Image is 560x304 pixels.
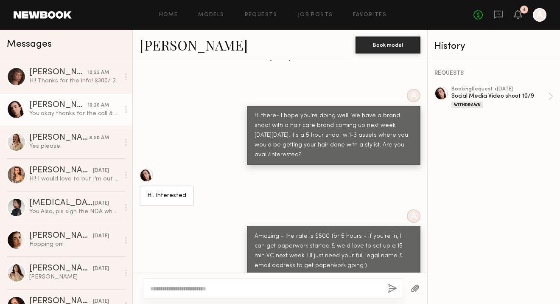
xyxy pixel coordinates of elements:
div: Hopping on! [29,240,120,248]
div: 10:20 AM [87,101,109,110]
a: Requests [245,12,277,18]
a: A [533,8,546,22]
div: Social Media Video shoot 10/9 [451,92,548,100]
div: [PERSON_NAME] [29,273,120,281]
div: Withdrawn [451,101,483,108]
div: booking Request • [DATE] [451,87,548,92]
div: You: Also, pls sign the NDA when you can! [29,208,120,216]
div: 4 [523,8,526,12]
div: You: okay thanks for the call & appreciate trying to make it work. We'll def reach out for the ne... [29,110,120,118]
div: History [434,42,553,51]
div: [PERSON_NAME] [29,166,93,175]
div: [PERSON_NAME] [29,232,93,240]
a: Book model [356,41,420,48]
a: [PERSON_NAME] [140,36,248,54]
div: Amazing - the rate is $500 for 5 hours - if you're in, I can get paperwork started & we'd love to... [255,232,413,271]
a: bookingRequest •[DATE]Social Media Video shoot 10/9Withdrawn [451,87,553,108]
div: HI there- I hope you're doing well. We have a brand shoot with a hair care brand coming up next w... [255,111,413,160]
div: [MEDICAL_DATA][PERSON_NAME] [29,199,93,208]
div: [PERSON_NAME] [29,68,87,77]
div: [PERSON_NAME] [29,101,87,110]
div: REQUESTS [434,70,553,76]
a: Job Posts [298,12,333,18]
a: Models [198,12,224,18]
div: [DATE] [93,232,109,240]
div: Hi. Interested [147,191,186,201]
div: 10:22 AM [87,69,109,77]
div: [DATE] [93,200,109,208]
a: Home [159,12,178,18]
span: Messages [7,39,52,49]
div: Hi! Thanks for the info! $300/ 2hr with only social usage works for me [29,77,120,85]
a: Favorites [353,12,386,18]
div: [PERSON_NAME] [29,265,93,273]
div: Yes please [29,142,120,150]
button: Book model [356,37,420,53]
div: [DATE] [93,265,109,273]
div: Hi! I would love to but I’m out of town [DATE] and [DATE] only. If there are other shoot dates, p... [29,175,120,183]
div: [PERSON_NAME] [29,134,89,142]
div: [DATE] [93,167,109,175]
div: 8:50 AM [89,134,109,142]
